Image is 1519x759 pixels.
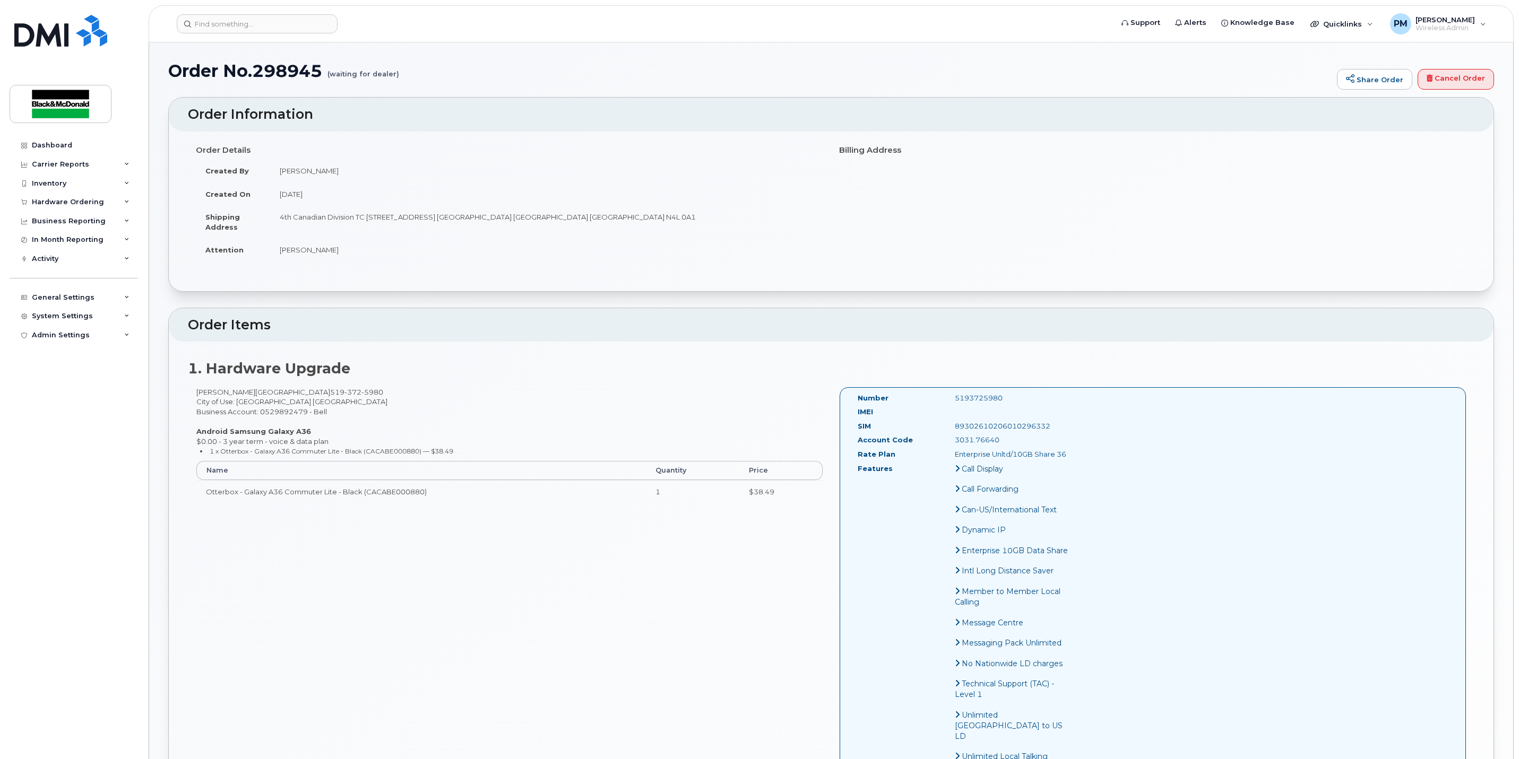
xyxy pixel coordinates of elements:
strong: Attention [205,246,244,254]
label: SIM [858,421,871,431]
span: 372 [344,388,361,396]
div: 89302610206010296332 [947,421,1083,431]
td: $38.49 [739,480,823,503]
label: Features [858,464,893,474]
small: (waiting for dealer) [327,62,399,78]
h4: Order Details [196,146,823,155]
strong: Shipping Address [205,213,240,231]
td: [PERSON_NAME] [270,159,823,182]
span: 5980 [361,388,383,396]
h2: Order Items [188,318,1474,333]
div: [PERSON_NAME][GEOGRAPHIC_DATA] City of Use: [GEOGRAPHIC_DATA] [GEOGRAPHIC_DATA] Business Account:... [188,387,831,513]
h1: Order No.298945 [168,62,1332,80]
strong: Created On [205,190,251,198]
span: Intl Long Distance Saver [962,566,1054,575]
span: Call Display [962,464,1003,474]
span: Enterprise 10GB Data Share [962,546,1068,555]
th: Price [739,461,823,480]
div: Enterprise Unltd/10GB Share 36 [947,449,1083,459]
label: IMEI [858,407,873,417]
h4: Billing Address [839,146,1466,155]
div: 3031.76640 [947,435,1083,445]
td: 4th Canadian Division TC [STREET_ADDRESS] [GEOGRAPHIC_DATA] [GEOGRAPHIC_DATA] [GEOGRAPHIC_DATA] N... [270,205,823,238]
td: 1 [646,480,739,503]
span: Message Centre [962,618,1023,627]
td: [PERSON_NAME] [270,238,823,261]
div: 5193725980 [947,393,1083,403]
th: Name [196,461,646,480]
a: Cancel Order [1418,69,1494,90]
span: Dynamic IP [962,525,1006,535]
span: Member to Member Local Calling [955,587,1060,607]
span: Call Forwarding [962,484,1019,494]
td: Otterbox - Galaxy A36 Commuter Lite - Black (CACABE000880) [196,480,646,503]
label: Number [858,393,888,403]
span: 519 [330,388,383,396]
strong: Android Samsung Galaxy A36 [196,427,311,435]
strong: Created By [205,167,249,175]
span: Messaging Pack Unlimited [962,638,1061,648]
label: Account Code [858,435,913,445]
strong: 1. Hardware Upgrade [188,360,350,377]
a: Share Order [1337,69,1412,90]
small: 1 x Otterbox - Galaxy A36 Commuter Lite - Black (CACABE000880) — $38.49 [210,447,453,455]
span: Unlimited [GEOGRAPHIC_DATA] to US LD [955,710,1063,741]
label: Rate Plan [858,449,895,459]
span: Can-US/International Text [962,505,1057,514]
th: Quantity [646,461,739,480]
h2: Order Information [188,107,1474,122]
span: No Nationwide LD charges [962,659,1063,668]
span: Technical Support (TAC) - Level 1 [955,679,1054,699]
td: [DATE] [270,182,823,206]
